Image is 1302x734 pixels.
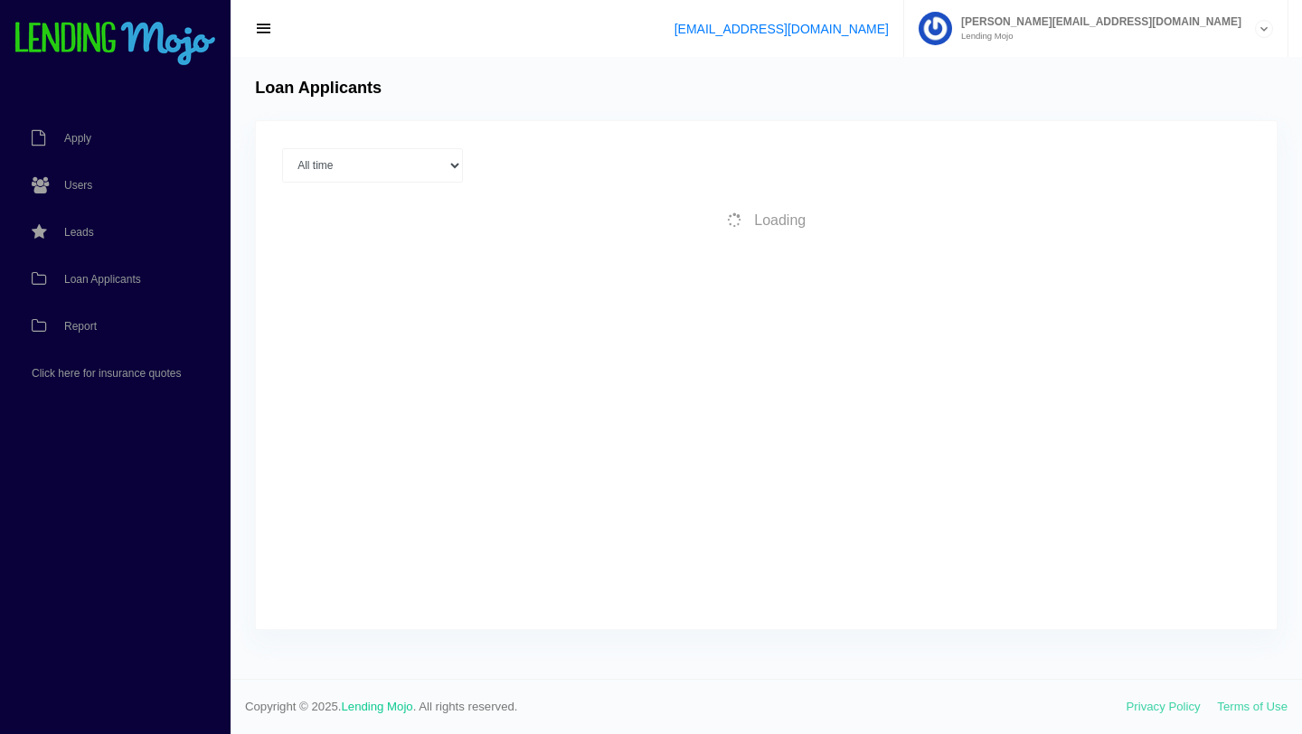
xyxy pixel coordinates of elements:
small: Lending Mojo [952,32,1241,41]
span: Click here for insurance quotes [32,368,181,379]
img: Profile image [919,12,952,45]
span: Loan Applicants [64,274,141,285]
span: Report [64,321,97,332]
span: Leads [64,227,94,238]
h4: Loan Applicants [255,79,382,99]
img: logo-small.png [14,22,217,67]
span: Apply [64,133,91,144]
a: Privacy Policy [1127,700,1201,713]
span: Loading [754,212,806,228]
span: Users [64,180,92,191]
span: [PERSON_NAME][EMAIL_ADDRESS][DOMAIN_NAME] [952,16,1241,27]
span: Copyright © 2025. . All rights reserved. [245,698,1127,716]
a: Terms of Use [1217,700,1288,713]
a: Lending Mojo [342,700,413,713]
a: [EMAIL_ADDRESS][DOMAIN_NAME] [675,22,889,36]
